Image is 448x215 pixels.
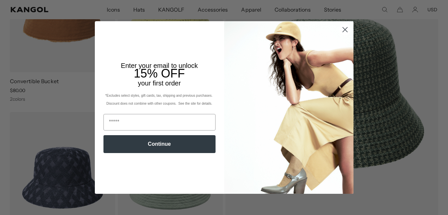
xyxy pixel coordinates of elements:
input: Email [103,114,216,131]
span: 15% OFF [134,67,185,80]
span: Enter your email to unlock [121,62,198,69]
button: Continue [103,135,216,153]
button: Close dialog [339,24,351,35]
img: 93be19ad-e773-4382-80b9-c9d740c9197f.jpeg [224,21,353,193]
span: *Excludes select styles, gift cards, tax, shipping and previous purchases. Discount does not comb... [105,94,213,105]
span: your first order [138,80,181,87]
